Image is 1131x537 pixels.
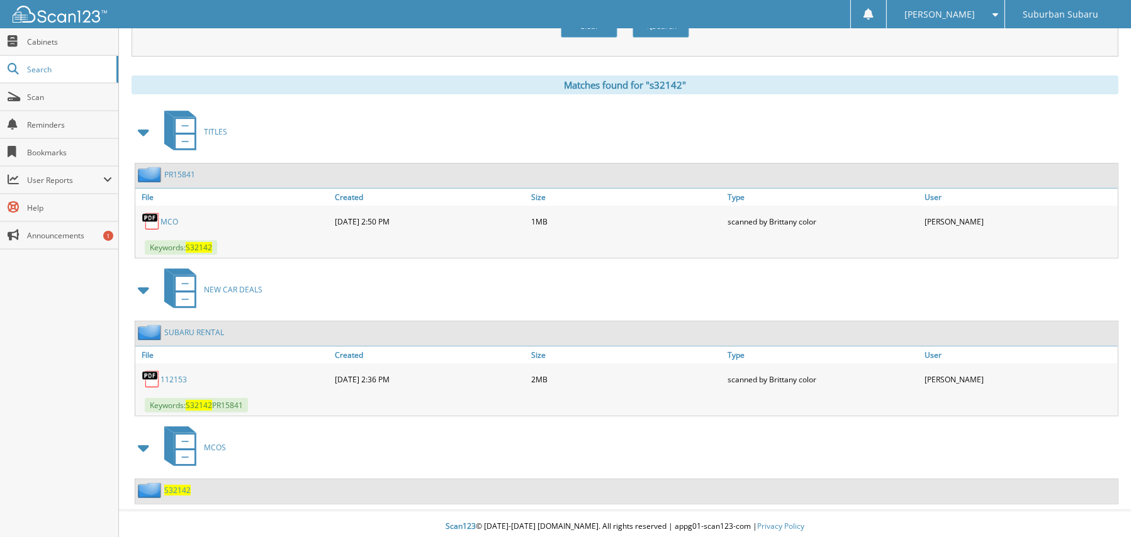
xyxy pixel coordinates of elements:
span: Bookmarks [27,147,112,158]
span: Keywords: PR15841 [145,398,248,412]
div: [DATE] 2:50 PM [332,209,528,234]
div: [PERSON_NAME] [921,367,1118,392]
span: Suburban Subaru [1023,11,1098,18]
a: File [135,189,332,206]
div: [PERSON_NAME] [921,209,1118,234]
a: 112153 [160,374,187,385]
span: User Reports [27,175,103,185]
a: MCOS [157,423,226,472]
span: Announcements [27,230,112,241]
a: Type [725,189,921,206]
img: PDF.png [142,212,160,231]
span: Help [27,202,112,213]
div: scanned by Brittany color [725,209,921,234]
img: PDF.png [142,370,160,389]
span: [PERSON_NAME] [904,11,975,18]
a: NEW CAR DEALS [157,265,262,314]
a: Privacy Policy [757,521,804,531]
a: Created [332,189,528,206]
div: 1 [103,231,113,241]
span: NEW CAR DEALS [204,284,262,295]
a: Size [528,189,724,206]
a: SUBARU RENTAL [164,327,224,338]
div: 2MB [528,367,724,392]
a: S32142 [164,485,191,495]
div: Matches found for "s32142" [132,75,1118,94]
a: Type [725,346,921,363]
span: Cabinets [27,36,112,47]
img: folder2.png [138,324,164,340]
div: 1MB [528,209,724,234]
iframe: Chat Widget [1068,477,1131,537]
div: [DATE] 2:36 PM [332,367,528,392]
a: Created [332,346,528,363]
span: Keywords: [145,240,217,255]
div: scanned by Brittany color [725,367,921,392]
a: TITLES [157,107,227,157]
a: MCO [160,216,178,227]
a: File [135,346,332,363]
a: Size [528,346,724,363]
span: Scan123 [446,521,476,531]
span: TITLES [204,126,227,137]
img: folder2.png [138,167,164,182]
span: Scan [27,92,112,102]
img: folder2.png [138,482,164,498]
span: S32142 [186,242,212,253]
img: scan123-logo-white.svg [13,6,107,23]
span: Search [27,64,110,75]
span: MCOS [204,442,226,453]
a: User [921,189,1118,206]
span: Reminders [27,119,112,130]
span: S32142 [186,400,212,411]
a: PR15841 [164,169,195,180]
a: User [921,346,1118,363]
